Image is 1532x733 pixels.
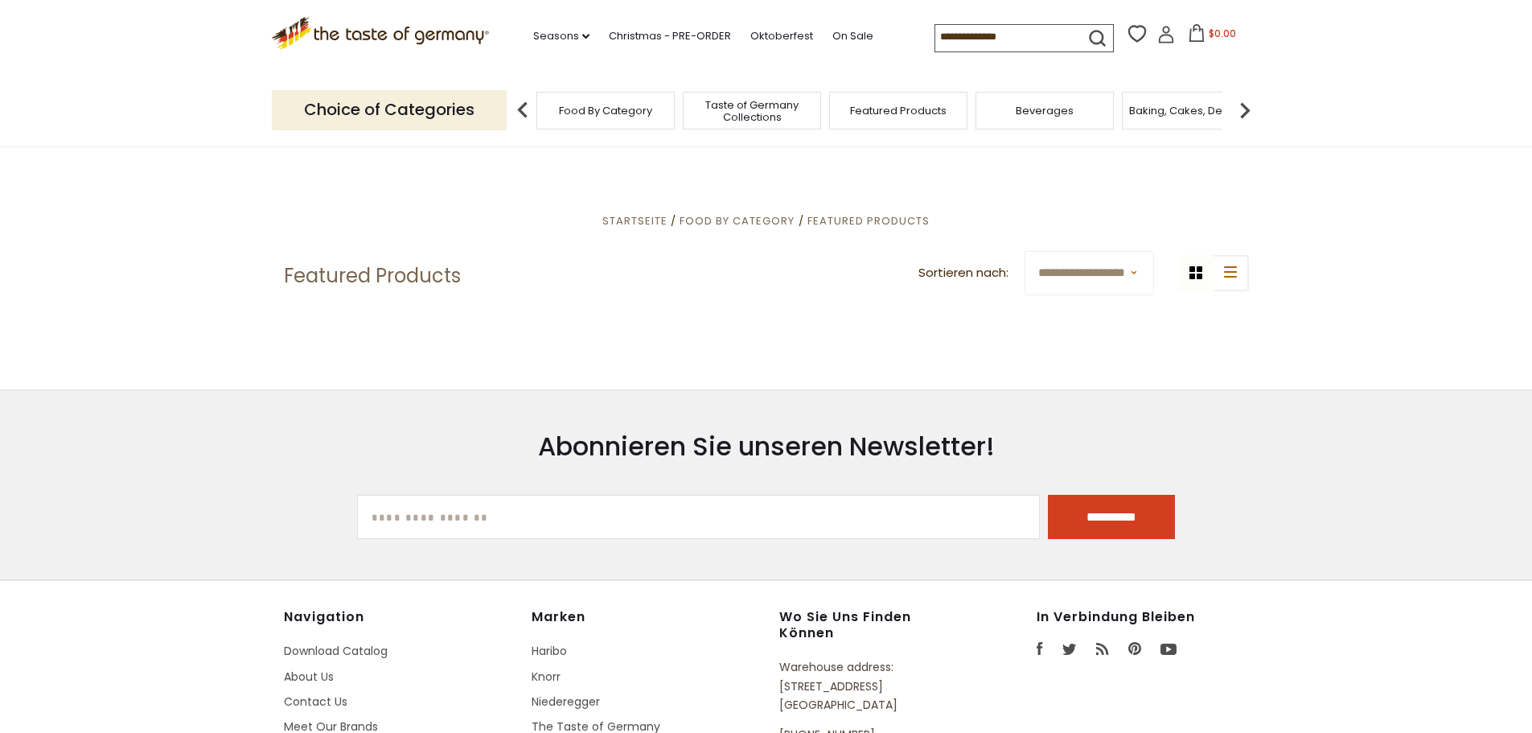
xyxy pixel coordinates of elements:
[1229,94,1261,126] img: next arrow
[609,27,731,45] a: Christmas - PRE-ORDER
[1209,27,1236,40] span: $0.00
[680,213,795,229] a: Food By Category
[532,669,561,685] a: Knorr
[284,609,515,625] h4: Navigation
[272,90,507,130] p: Choice of Categories
[507,94,539,126] img: previous arrow
[1016,105,1074,117] a: Beverages
[533,27,589,45] a: Seasons
[779,658,963,714] p: Warehouse address: [STREET_ADDRESS] [GEOGRAPHIC_DATA]
[688,99,816,123] a: Taste of Germany Collections
[284,669,334,685] a: About Us
[807,213,930,229] a: Featured Products
[532,643,567,659] a: Haribo
[779,609,963,641] h4: Wo Sie uns finden können
[532,609,763,625] h4: Marken
[1037,609,1249,625] h4: In Verbindung bleiben
[357,430,1176,463] h3: Abonnieren Sie unseren Newsletter!
[559,105,652,117] a: Food By Category
[284,694,347,710] a: Contact Us
[284,643,388,659] a: Download Catalog
[850,105,947,117] a: Featured Products
[1178,24,1247,48] button: $0.00
[284,264,461,288] h1: Featured Products
[832,27,873,45] a: On Sale
[750,27,813,45] a: Oktoberfest
[1129,105,1254,117] a: Baking, Cakes, Desserts
[918,263,1008,283] label: Sortieren nach:
[532,694,600,710] a: Niederegger
[602,213,667,229] a: Startseite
